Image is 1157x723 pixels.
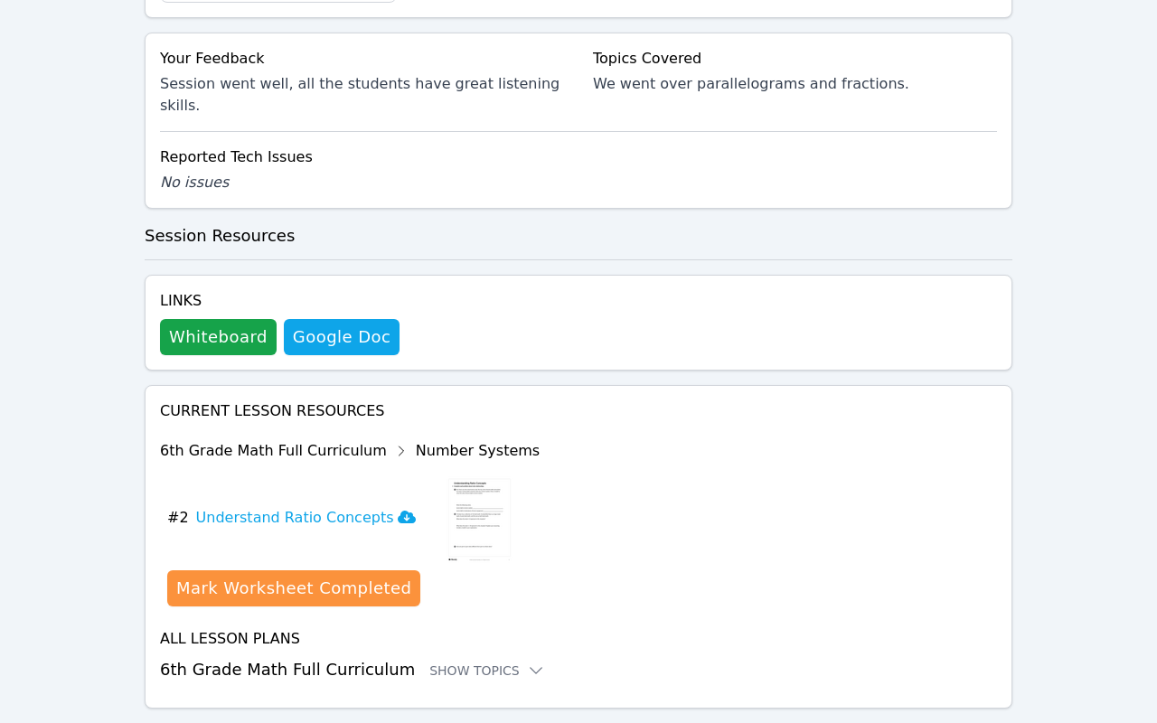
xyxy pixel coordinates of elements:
h3: Session Resources [145,223,1012,249]
button: Show Topics [429,662,545,680]
h3: Understand Ratio Concepts [196,507,416,529]
h3: 6th Grade Math Full Curriculum [160,657,997,682]
div: 6th Grade Math Full Curriculum Number Systems [160,437,540,465]
div: We went over parallelograms and fractions. [593,73,997,95]
div: Your Feedback [160,48,564,70]
div: Mark Worksheet Completed [176,576,411,601]
div: Session went well, all the students have great listening skills. [160,73,564,117]
button: Whiteboard [160,319,277,355]
button: #2Understand Ratio Concepts [167,473,430,563]
h4: All Lesson Plans [160,628,997,650]
span: # 2 [167,507,189,529]
span: No issues [160,174,229,191]
div: Topics Covered [593,48,997,70]
button: Mark Worksheet Completed [167,570,420,606]
h4: Links [160,290,400,312]
img: Understand Ratio Concepts [445,473,514,563]
a: Google Doc [284,319,400,355]
h4: Current Lesson Resources [160,400,997,422]
div: Reported Tech Issues [160,146,997,168]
